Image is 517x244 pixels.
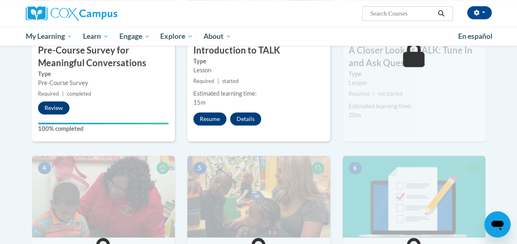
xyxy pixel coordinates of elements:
label: 100% completed [38,124,169,133]
button: Account Settings [467,6,492,19]
span: 4 [38,162,51,174]
label: Type [38,69,169,78]
span: 6 [349,162,362,174]
span: 15m [193,99,206,106]
div: Pre-Course Survey [38,78,169,87]
h3: Introduction to TALK [187,44,330,57]
span: Explore [160,31,193,41]
a: My Learning [20,27,78,46]
span: | [62,91,64,97]
label: Type [349,69,479,78]
span: Learn [83,31,109,41]
a: Learn [78,27,114,46]
span: About [204,31,231,41]
span: 5 [193,162,206,174]
a: About [198,27,237,46]
img: Course Image [187,156,330,237]
div: Main menu [20,27,498,46]
h3: A Closer Look at TALK: Tune In and Ask Questions [342,44,486,69]
span: Required [349,91,369,97]
img: Course Image [342,156,486,237]
div: Your progress [38,123,169,124]
span: | [373,91,374,97]
iframe: Button to launch messaging window [484,211,510,237]
span: Engage [119,31,150,41]
img: Course Image [32,156,175,237]
a: Engage [114,27,155,46]
div: Estimated learning time: [349,102,479,111]
div: Estimated learning time: [193,89,324,98]
a: Cox Campus [26,6,173,21]
span: started [222,78,239,84]
img: Cox Campus [26,6,117,21]
span: Required [193,78,214,84]
span: completed [67,91,91,97]
a: En español [453,28,498,45]
button: Details [230,112,261,125]
button: Review [38,101,69,114]
button: Resume [193,112,226,125]
a: Explore [155,27,198,46]
span: My Learning [25,31,72,41]
span: En español [458,32,492,40]
div: Lesson [349,78,479,87]
span: Required [38,91,59,97]
label: Type [193,57,324,66]
input: Search Courses [369,9,435,18]
button: Search [435,9,447,18]
span: 20m [349,112,361,119]
h3: Pre-Course Survey for Meaningful Conversations [32,44,175,69]
span: | [217,78,219,84]
span: not started [378,91,403,97]
div: Lesson [193,66,324,75]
